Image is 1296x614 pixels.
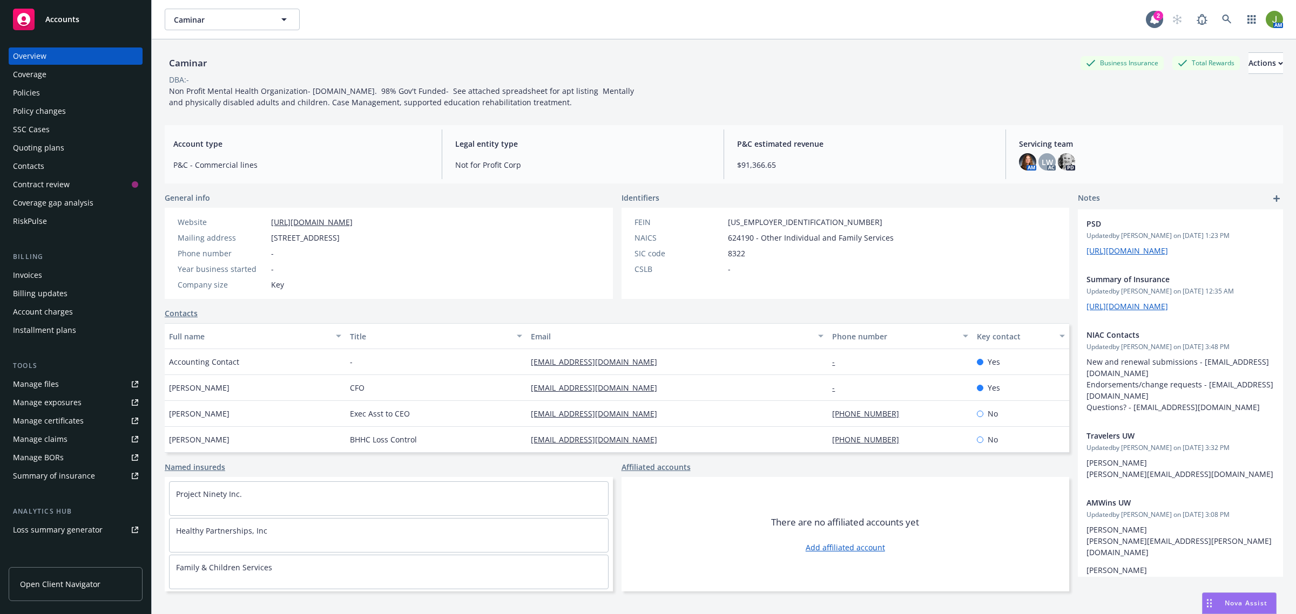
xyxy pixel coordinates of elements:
[178,232,267,243] div: Mailing address
[728,263,731,275] span: -
[1203,593,1216,613] div: Drag to move
[1086,497,1246,508] span: AMWins UW
[173,159,429,170] span: P&C - Commercial lines
[350,382,364,393] span: CFO
[1248,52,1283,74] button: Actions
[13,121,50,138] div: SSC Cases
[13,176,70,193] div: Contract review
[1086,245,1168,256] a: [URL][DOMAIN_NAME]
[1086,564,1274,587] p: [PERSON_NAME] [PERSON_NAME][EMAIL_ADDRESS][DOMAIN_NAME]
[1081,56,1164,70] div: Business Insurance
[9,521,143,538] a: Loss summary generator
[1202,592,1277,614] button: Nova Assist
[13,84,40,101] div: Policies
[169,331,329,342] div: Full name
[1086,430,1246,441] span: Travelers UW
[13,467,95,485] div: Summary of insurance
[169,434,230,445] span: [PERSON_NAME]
[9,360,143,371] div: Tools
[9,194,143,212] a: Coverage gap analysis
[1086,510,1274,520] span: Updated by [PERSON_NAME] on [DATE] 3:08 PM
[531,434,666,445] a: [EMAIL_ADDRESS][DOMAIN_NAME]
[169,408,230,419] span: [PERSON_NAME]
[1058,153,1075,170] img: photo
[832,408,908,419] a: [PHONE_NUMBER]
[271,263,274,275] span: -
[455,138,711,149] span: Legal entity type
[9,376,143,393] a: Manage files
[832,357,843,367] a: -
[271,248,274,259] span: -
[1019,153,1036,170] img: photo
[13,194,93,212] div: Coverage gap analysis
[9,121,143,138] a: SSC Cases
[828,323,973,349] button: Phone number
[9,47,143,65] a: Overview
[169,382,230,393] span: [PERSON_NAME]
[350,408,410,419] span: Exec Asst to CEO
[531,331,812,342] div: Email
[176,489,242,499] a: Project Ninety Inc.
[178,279,267,290] div: Company size
[1216,9,1238,30] a: Search
[350,434,417,445] span: BHHC Loss Control
[9,267,143,284] a: Invoices
[169,86,636,107] span: Non Profit Mental Health Organization- [DOMAIN_NAME]. 98% Gov't Funded- See attached spreadsheet ...
[9,394,143,411] a: Manage exposures
[1086,274,1246,285] span: Summary of Insurance
[350,356,353,367] span: -
[178,248,267,259] div: Phone number
[13,521,103,538] div: Loss summary generator
[20,578,100,590] span: Open Client Navigator
[9,285,143,302] a: Billing updates
[9,303,143,320] a: Account charges
[9,506,143,517] div: Analytics hub
[1086,286,1274,296] span: Updated by [PERSON_NAME] on [DATE] 12:35 AM
[9,84,143,101] a: Policies
[13,47,46,65] div: Overview
[988,356,1000,367] span: Yes
[165,192,210,203] span: General info
[1078,265,1283,320] div: Summary of InsuranceUpdatedby [PERSON_NAME] on [DATE] 12:35 AM[URL][DOMAIN_NAME]
[1191,9,1213,30] a: Report a Bug
[1241,9,1263,30] a: Switch app
[1078,209,1283,265] div: PSDUpdatedby [PERSON_NAME] on [DATE] 1:23 PM[URL][DOMAIN_NAME]
[169,74,189,85] div: DBA: -
[271,279,284,290] span: Key
[13,412,84,429] div: Manage certificates
[176,526,267,536] a: Healthy Partnerships, Inc
[1078,488,1283,596] div: AMWins UWUpdatedby [PERSON_NAME] on [DATE] 3:08 PM[PERSON_NAME] [PERSON_NAME][EMAIL_ADDRESS][PERS...
[1078,320,1283,421] div: NIAC ContactsUpdatedby [PERSON_NAME] on [DATE] 3:48 PMNew and renewal submissions - [EMAIL_ADDRES...
[9,4,143,35] a: Accounts
[1078,421,1283,488] div: Travelers UWUpdatedby [PERSON_NAME] on [DATE] 3:32 PM[PERSON_NAME] [PERSON_NAME][EMAIL_ADDRESS][D...
[9,449,143,466] a: Manage BORs
[13,449,64,466] div: Manage BORs
[728,216,882,228] span: [US_EMPLOYER_IDENTIFICATION_NUMBER]
[1086,218,1246,229] span: PSD
[622,461,691,473] a: Affiliated accounts
[173,138,429,149] span: Account type
[455,159,711,170] span: Not for Profit Corp
[13,158,44,175] div: Contacts
[771,516,919,529] span: There are no affiliated accounts yet
[165,323,346,349] button: Full name
[622,192,659,203] span: Identifiers
[176,562,272,572] a: Family & Children Services
[728,232,894,243] span: 624190 - Other Individual and Family Services
[9,139,143,156] a: Quoting plans
[1086,457,1274,480] p: [PERSON_NAME] [PERSON_NAME][EMAIL_ADDRESS][DOMAIN_NAME]
[1086,231,1274,241] span: Updated by [PERSON_NAME] on [DATE] 1:23 PM
[13,66,46,83] div: Coverage
[13,139,64,156] div: Quoting plans
[1172,56,1240,70] div: Total Rewards
[9,431,143,448] a: Manage claims
[1270,192,1283,205] a: add
[1086,443,1274,453] span: Updated by [PERSON_NAME] on [DATE] 3:32 PM
[9,467,143,485] a: Summary of insurance
[178,216,267,228] div: Website
[728,248,745,259] span: 8322
[1042,156,1053,168] span: LW
[1086,524,1274,558] p: [PERSON_NAME] [PERSON_NAME][EMAIL_ADDRESS][PERSON_NAME][DOMAIN_NAME]
[988,382,1000,393] span: Yes
[1019,138,1274,149] span: Servicing team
